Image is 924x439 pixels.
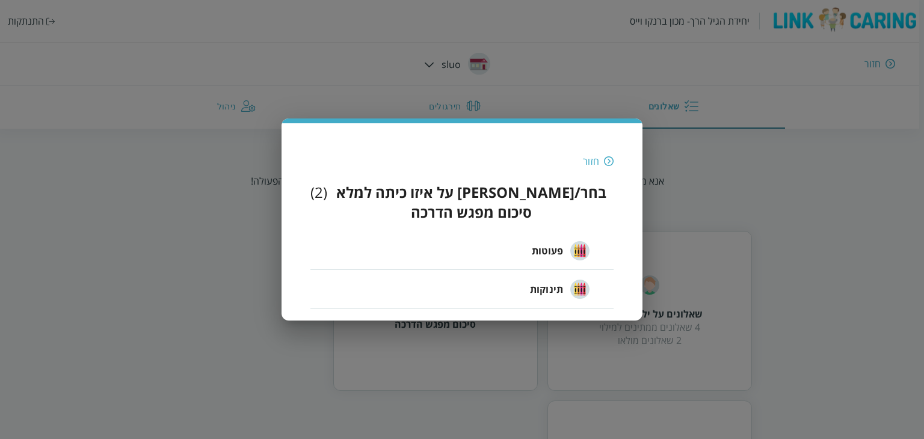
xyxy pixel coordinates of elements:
div: חזור [583,155,599,168]
span: פעוטות [532,244,563,258]
img: תינוקות [570,280,590,299]
span: תינוקות [530,282,563,296]
img: חזור [604,156,614,167]
img: פעוטות [570,241,590,260]
div: ( 2 ) [310,182,327,222]
h3: בחר/[PERSON_NAME] על איזו כיתה למלא סיכום מפגש הדרכה [328,182,614,222]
